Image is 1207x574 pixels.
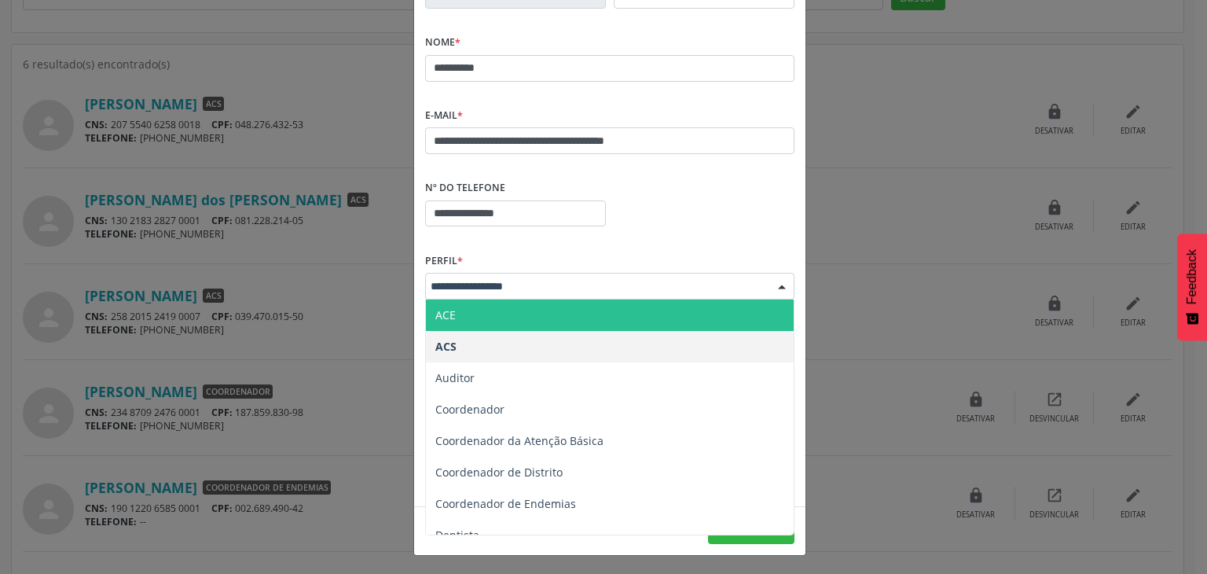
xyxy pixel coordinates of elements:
[425,31,460,55] label: Nome
[435,339,457,354] span: ACS
[435,402,504,417] span: Coordenador
[435,307,456,322] span: ACE
[435,528,479,543] span: Dentista
[435,370,475,385] span: Auditor
[1185,249,1199,304] span: Feedback
[425,248,463,273] label: Perfil
[425,104,463,128] label: E-mail
[425,176,505,201] label: Nº do Telefone
[1177,234,1207,340] button: Feedback - Mostrar pesquisa
[435,496,576,511] span: Coordenador de Endemias
[435,433,603,448] span: Coordenador da Atenção Básica
[435,465,563,480] span: Coordenador de Distrito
